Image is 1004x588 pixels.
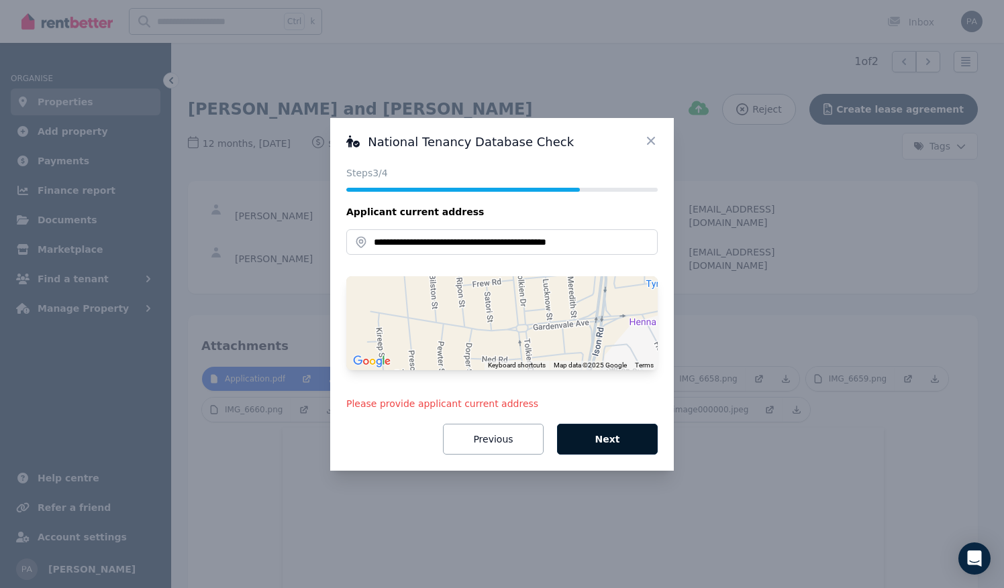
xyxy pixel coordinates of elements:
[346,166,658,180] p: Steps 3 /4
[557,424,658,455] button: Next
[350,353,394,370] img: Google
[958,542,991,575] div: Open Intercom Messenger
[346,205,658,219] legend: Applicant current address
[346,134,658,150] h3: National Tenancy Database Check
[350,353,394,370] a: Open this area in Google Maps (opens a new window)
[554,361,627,369] span: Map data ©2025 Google
[488,361,546,370] button: Keyboard shortcuts
[635,361,654,369] a: Terms
[443,424,544,455] button: Previous
[346,397,658,410] p: Please provide applicant current address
